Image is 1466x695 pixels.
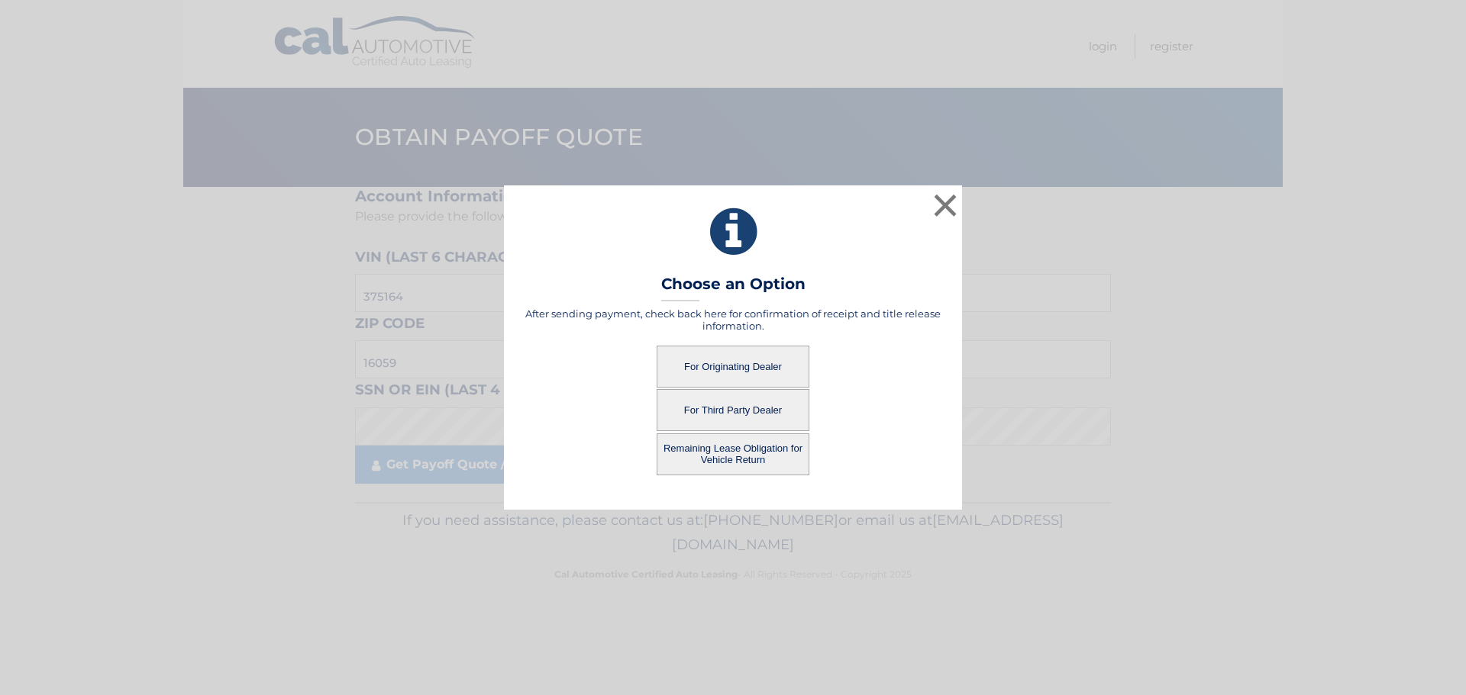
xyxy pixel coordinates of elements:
button: For Originating Dealer [657,346,809,388]
h5: After sending payment, check back here for confirmation of receipt and title release information. [523,307,943,332]
button: Remaining Lease Obligation for Vehicle Return [657,433,809,475]
button: For Third Party Dealer [657,389,809,431]
button: × [930,190,961,220]
h3: Choose an Option [661,275,806,301]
